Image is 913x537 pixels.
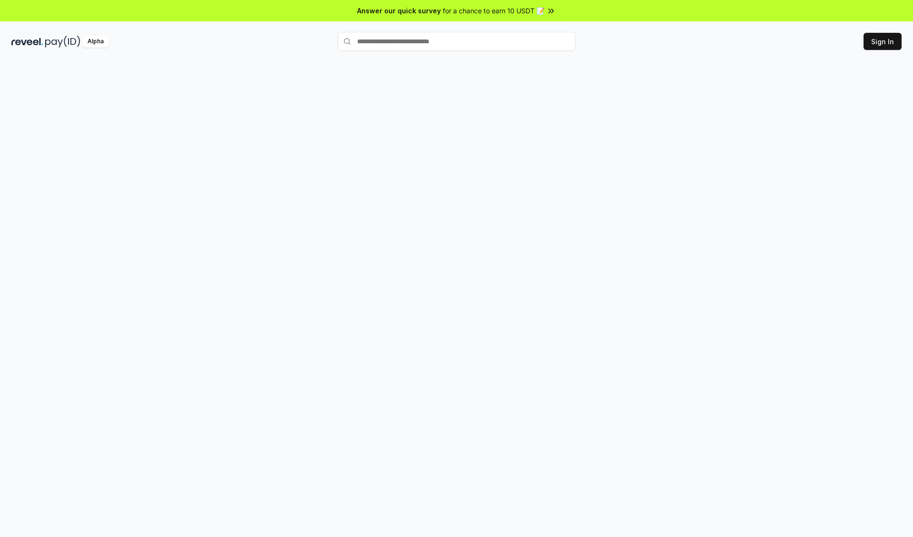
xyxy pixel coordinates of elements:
button: Sign In [864,33,902,50]
span: Answer our quick survey [357,6,441,16]
span: for a chance to earn 10 USDT 📝 [443,6,544,16]
img: reveel_dark [11,36,43,48]
div: Alpha [82,36,109,48]
img: pay_id [45,36,80,48]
